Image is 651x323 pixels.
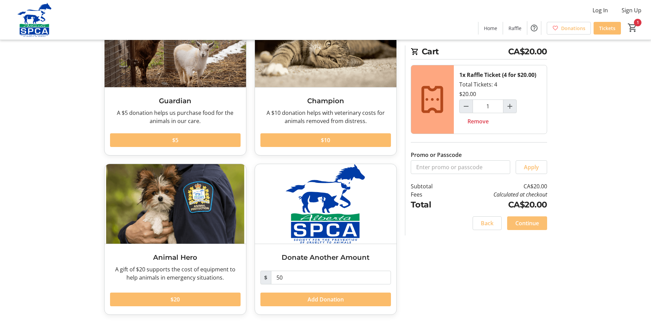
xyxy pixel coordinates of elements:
input: Raffle Ticket (4 for $20.00) Quantity [473,99,503,113]
button: $20 [110,293,241,306]
span: Add Donation [308,295,344,304]
td: Total [411,199,450,211]
span: Back [481,219,493,227]
h3: Donate Another Amount [260,252,391,263]
div: Total Tickets: 4 [454,65,547,134]
td: CA$20.00 [450,182,547,190]
a: Raffle [503,22,527,35]
a: Tickets [594,22,621,35]
button: Cart [626,22,639,34]
div: 1x Raffle Ticket (4 for $20.00) [459,71,536,79]
span: Continue [515,219,539,227]
button: Increment by one [503,100,516,113]
img: Animal Hero [105,164,246,244]
button: $10 [260,133,391,147]
input: Enter promo or passcode [411,160,510,174]
span: Raffle [508,25,521,32]
span: $ [260,271,271,284]
div: A $10 donation helps with veterinary costs for animals removed from distress. [260,109,391,125]
span: Home [484,25,497,32]
span: CA$20.00 [508,45,547,58]
h2: Cart [411,45,547,59]
div: A $5 donation helps us purchase food for the animals in our care. [110,109,241,125]
button: Help [527,21,541,35]
h3: Guardian [110,96,241,106]
button: Sign Up [616,5,647,16]
span: Log In [593,6,608,14]
button: Back [473,216,502,230]
h3: Champion [260,96,391,106]
a: Home [478,22,503,35]
div: $20.00 [459,90,476,98]
td: Fees [411,190,450,199]
button: $5 [110,133,241,147]
td: CA$20.00 [450,199,547,211]
button: Decrement by one [460,100,473,113]
img: Alberta SPCA's Logo [4,3,65,37]
span: Remove [467,117,489,125]
span: $20 [171,295,180,304]
img: Donate Another Amount [255,164,396,244]
label: Promo or Passcode [411,151,462,159]
button: Add Donation [260,293,391,306]
td: Subtotal [411,182,450,190]
input: Donation Amount [271,271,391,284]
button: Continue [507,216,547,230]
span: $5 [172,136,178,144]
td: Calculated at checkout [450,190,547,199]
span: Apply [524,163,539,171]
button: Apply [516,160,547,174]
div: A gift of $20 supports the cost of equipment to help animals in emergency situations. [110,265,241,282]
h3: Animal Hero [110,252,241,263]
img: Champion [255,8,396,87]
button: Remove [459,115,497,128]
img: Guardian [105,8,246,87]
a: Donations [547,22,591,35]
button: Log In [587,5,613,16]
span: Sign Up [622,6,641,14]
span: Tickets [599,25,615,32]
span: $10 [321,136,330,144]
span: Donations [561,25,585,32]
